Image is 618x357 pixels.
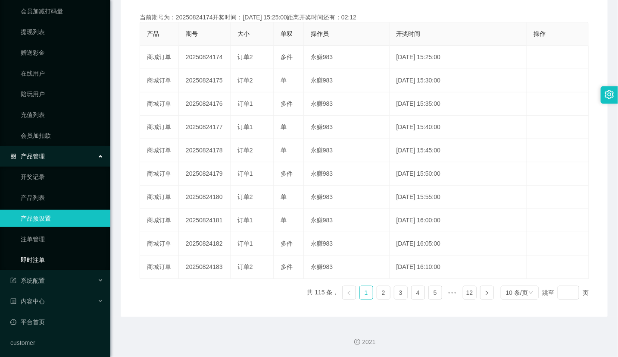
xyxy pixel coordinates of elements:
[412,286,424,299] a: 4
[10,313,103,331] a: 图标: dashboard平台首页
[480,286,494,300] li: 下一页
[10,334,103,351] a: customer
[21,85,103,103] a: 陪玩用户
[140,69,179,92] td: 商城订单
[10,298,16,304] i: 图标: profile
[346,291,352,296] i: 图标: left
[304,232,390,256] td: 永赚983
[21,231,103,248] a: 注单管理
[281,193,287,200] span: 单
[10,278,16,284] i: 图标: form
[506,286,528,299] div: 10 条/页
[396,30,421,37] span: 开奖时间
[463,286,477,300] li: 12
[354,339,360,345] i: 图标: copyright
[140,46,179,69] td: 商城订单
[140,92,179,116] td: 商城订单
[484,291,490,296] i: 图标: right
[237,100,253,107] span: 订单1
[390,256,527,279] td: [DATE] 16:10:00
[281,100,293,107] span: 多件
[390,46,527,69] td: [DATE] 15:25:00
[394,286,407,299] a: 3
[281,170,293,177] span: 多件
[179,256,231,279] td: 20250824183
[140,209,179,232] td: 商城订单
[281,217,287,224] span: 单
[446,286,459,300] li: 向后 5 页
[21,210,103,227] a: 产品预设置
[21,44,103,61] a: 赠送彩金
[605,90,614,99] i: 图标: setting
[237,147,253,154] span: 订单2
[179,162,231,186] td: 20250824179
[186,30,198,37] span: 期号
[140,116,179,139] td: 商城订单
[10,277,45,284] span: 系统配置
[311,30,329,37] span: 操作员
[411,286,425,300] li: 4
[237,263,253,270] span: 订单2
[281,77,287,84] span: 单
[237,30,250,37] span: 大小
[237,54,253,60] span: 订单2
[360,286,373,299] a: 1
[140,162,179,186] td: 商城订单
[237,123,253,130] span: 订单1
[528,290,534,296] i: 图标: down
[390,232,527,256] td: [DATE] 16:05:00
[542,286,589,300] div: 跳至 页
[390,116,527,139] td: [DATE] 15:40:00
[10,153,16,159] i: 图标: appstore-o
[281,54,293,60] span: 多件
[237,77,253,84] span: 订单2
[429,286,442,299] a: 5
[307,286,339,300] li: 共 115 条，
[237,170,253,177] span: 订单1
[342,286,356,300] li: 上一页
[147,30,159,37] span: 产品
[304,209,390,232] td: 永赚983
[304,256,390,279] td: 永赚983
[304,69,390,92] td: 永赚983
[390,139,527,162] td: [DATE] 15:45:00
[281,123,287,130] span: 单
[237,217,253,224] span: 订单1
[304,92,390,116] td: 永赚983
[10,153,45,160] span: 产品管理
[377,286,390,300] li: 2
[304,116,390,139] td: 永赚983
[179,116,231,139] td: 20250824177
[359,286,373,300] li: 1
[390,92,527,116] td: [DATE] 15:35:00
[179,186,231,209] td: 20250824180
[304,162,390,186] td: 永赚983
[281,30,293,37] span: 单双
[179,139,231,162] td: 20250824178
[10,298,45,305] span: 内容中心
[237,240,253,247] span: 订单1
[463,286,476,299] a: 12
[21,189,103,206] a: 产品列表
[534,30,546,37] span: 操作
[237,193,253,200] span: 订单2
[21,65,103,82] a: 在线用户
[390,162,527,186] td: [DATE] 15:50:00
[179,69,231,92] td: 20250824175
[281,240,293,247] span: 多件
[304,139,390,162] td: 永赚983
[179,92,231,116] td: 20250824176
[21,3,103,20] a: 会员加减打码量
[179,46,231,69] td: 20250824174
[21,127,103,144] a: 会员加扣款
[140,13,589,22] div: 当前期号为：20250824174开奖时间：[DATE] 15:25:00距离开奖时间还有：02:12
[390,69,527,92] td: [DATE] 15:30:00
[21,23,103,41] a: 提现列表
[390,209,527,232] td: [DATE] 16:00:00
[179,232,231,256] td: 20250824182
[446,286,459,300] span: •••
[21,168,103,186] a: 开奖记录
[179,209,231,232] td: 20250824181
[304,186,390,209] td: 永赚983
[117,338,611,347] div: 2021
